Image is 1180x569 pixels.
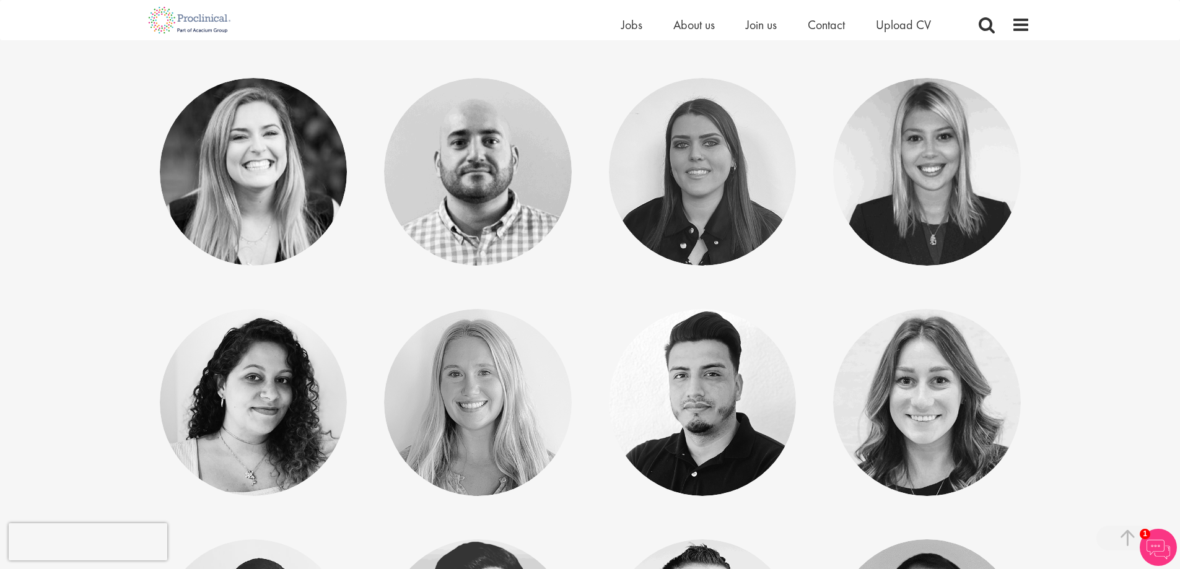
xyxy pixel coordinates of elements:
iframe: reCAPTCHA [9,523,167,560]
span: 1 [1140,529,1150,539]
a: Join us [746,17,777,33]
a: About us [673,17,715,33]
a: Jobs [621,17,642,33]
img: Chatbot [1140,529,1177,566]
a: Contact [808,17,845,33]
a: Upload CV [876,17,931,33]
